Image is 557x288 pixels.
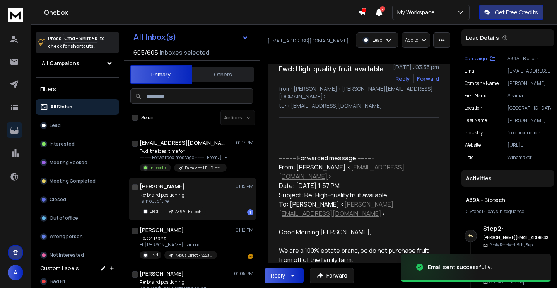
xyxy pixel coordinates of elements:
button: Out of office [36,210,119,226]
h1: [PERSON_NAME] [140,270,184,278]
span: 605 / 605 [133,48,158,57]
p: Lead Details [466,34,499,42]
p: Title [465,154,473,161]
p: Press to check for shortcuts. [48,35,105,50]
span: 4 days in sequence [484,208,524,215]
p: 01:15 PM [236,183,253,190]
span: Bad Fit [50,278,65,285]
p: I am out of the [140,198,206,204]
span: 2 [380,6,385,12]
button: Reply [265,268,304,283]
h1: All Campaigns [42,59,79,67]
div: ---------- Forwarded message --------- [279,153,433,163]
p: Interested [50,141,75,147]
p: Lead [150,208,158,214]
p: First Name [465,93,487,99]
p: Lead [150,252,158,258]
p: [PERSON_NAME] [507,117,551,124]
p: 01:05 PM [234,271,253,277]
p: from: [PERSON_NAME] <[PERSON_NAME][EMAIL_ADDRESS][DOMAIN_NAME]> [279,85,439,100]
p: industry [465,130,483,136]
button: Interested [36,136,119,152]
button: Get Free Credits [479,5,543,20]
p: Fwd: the ideal time for [140,148,232,154]
span: Cmd + Shift + k [63,34,98,43]
label: Select [141,115,155,121]
div: Reply [271,272,285,280]
h1: [EMAIL_ADDRESS][DOMAIN_NAME] [140,139,225,147]
p: Interested [150,165,168,171]
p: Farmland LP - Direct Channel - Rani [185,165,222,171]
button: Closed [36,192,119,207]
p: Email [465,68,477,74]
p: [EMAIL_ADDRESS][DOMAIN_NAME] [268,38,349,44]
button: Meeting Completed [36,173,119,189]
p: Out of office [50,215,78,221]
button: All Campaigns [36,56,119,71]
button: Reply [395,75,410,83]
div: To: [PERSON_NAME] < > [279,200,433,218]
p: Nexus Direct - V22a Messaging - Q4/Giving [DATE] planning - new prospects [175,252,212,258]
button: All Status [36,99,119,115]
h1: [PERSON_NAME] [140,183,185,190]
p: Hi [PERSON_NAME]. I am not [140,242,217,248]
p: [GEOGRAPHIC_DATA] [507,105,551,111]
div: From: [PERSON_NAME] < > [279,163,433,181]
p: A39A - Biotech [507,56,551,62]
button: A [8,265,23,280]
p: Get Free Credits [495,8,538,16]
h6: Step 2 : [483,224,551,233]
p: food production [507,130,551,136]
div: | [466,208,549,215]
p: Meeting Booked [50,159,87,166]
p: 01:12 PM [236,227,253,233]
p: [PERSON_NAME] VINEYARDS [507,80,551,86]
button: Wrong person [36,229,119,244]
p: ---------- Forwarded message --------- From: [PERSON_NAME] [140,154,232,161]
h1: Onebox [44,8,358,17]
p: Company Name [465,80,499,86]
button: Lead [36,118,119,133]
p: Re: Q4 Plans [140,235,217,242]
img: logo [8,8,23,22]
p: [EMAIL_ADDRESS][DOMAIN_NAME] [507,68,551,74]
button: Not Interested [36,247,119,263]
p: Re: brand positioning [140,279,206,285]
p: A39A - Biotech [175,209,201,215]
p: Shaina [507,93,551,99]
p: Website [465,142,481,148]
p: My Workspace [397,8,438,16]
button: Others [192,66,254,83]
span: 2 Steps [466,208,481,215]
p: Lead [372,37,383,43]
p: Campaign [465,56,487,62]
button: Forward [310,268,354,283]
button: Campaign [465,56,495,62]
div: Good Morning [PERSON_NAME], [279,227,433,237]
h1: Fwd: High-quality fruit available [279,63,384,74]
div: Subject: Re: High-quality fruit available [279,190,433,200]
div: Email sent successfully. [428,263,492,271]
h1: All Inbox(s) [133,33,176,41]
div: Activities [461,170,554,187]
p: to: <[EMAIL_ADDRESS][DOMAIN_NAME]> [279,102,439,110]
p: Add to [405,37,418,43]
p: [URL][DOMAIN_NAME] [507,142,551,148]
p: Re: brand positioning [140,192,206,198]
h3: Inboxes selected [160,48,209,57]
p: Reply Received [489,242,533,248]
p: Meeting Completed [50,178,96,184]
button: Meeting Booked [36,155,119,170]
h1: A39A - Biotech [466,196,549,204]
p: All Status [50,104,72,110]
button: Primary [130,65,192,84]
h1: [PERSON_NAME] [140,226,184,234]
p: [DATE] : 03:35 pm [393,63,439,71]
p: Winemaker [507,154,551,161]
div: We are a 100% estate brand, so do not purchase fruit from off of the family farm. [279,246,433,264]
h3: Custom Labels [40,264,79,272]
p: 01:17 PM [236,140,253,146]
